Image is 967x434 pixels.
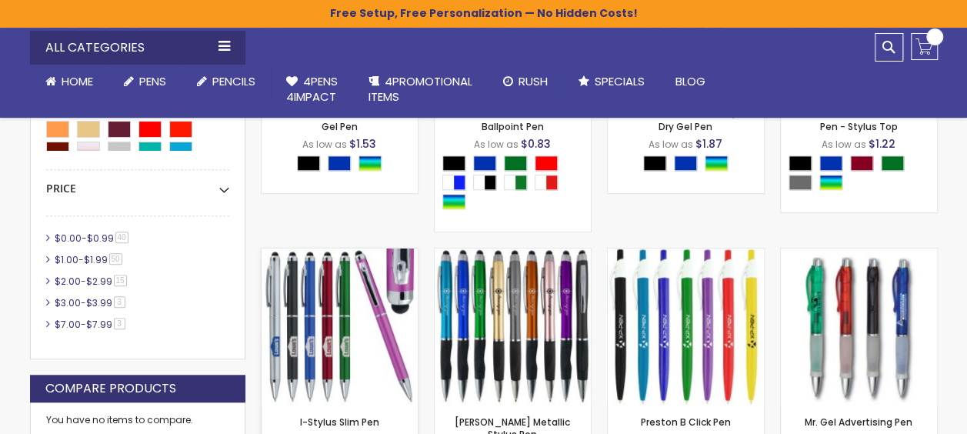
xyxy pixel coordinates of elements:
[519,73,548,89] span: Rush
[114,296,125,308] span: 3
[51,275,132,288] a: $2.00-$2.9915
[442,175,465,190] div: White|Blue
[442,155,591,213] div: Select A Color
[705,155,728,171] div: Assorted
[442,194,465,209] div: Assorted
[300,416,379,429] a: I-Stylus Slim Pen
[643,155,666,171] div: Black
[62,73,93,89] span: Home
[115,232,128,243] span: 40
[86,296,112,309] span: $3.99
[275,107,404,132] a: Skilcraft Zebra Click-Action Gel Pen
[563,65,660,98] a: Specials
[674,155,697,171] div: Blue
[608,249,764,405] img: Preston B Click Pen
[45,380,176,397] strong: Compare Products
[521,136,551,152] span: $0.83
[781,249,937,405] img: Mr. Gel Advertising pen
[695,136,722,152] span: $1.87
[675,73,705,89] span: Blog
[358,155,382,171] div: Assorted
[55,318,81,331] span: $7.00
[46,170,229,196] div: Price
[473,175,496,190] div: White|Black
[30,65,108,98] a: Home
[535,175,558,190] div: White|Red
[797,107,921,132] a: Custom Soft Touch Metal Pen - Stylus Top
[55,275,81,288] span: $2.00
[819,155,842,171] div: Blue
[328,155,351,171] div: Blue
[87,232,114,245] span: $0.99
[349,136,376,152] span: $1.53
[55,253,78,266] span: $1.00
[114,318,125,329] span: 3
[819,175,842,190] div: Assorted
[660,65,721,98] a: Blog
[474,138,519,151] span: As low as
[473,155,496,171] div: Blue
[435,248,591,261] a: Lory Metallic Stylus Pen
[789,175,812,190] div: Grey
[86,318,112,331] span: $7.99
[618,107,753,132] a: Custom Skilcraft Vista Quick Dry Gel Pen
[139,73,166,89] span: Pens
[789,155,937,194] div: Select A Color
[881,155,904,171] div: Green
[789,155,812,171] div: Black
[286,73,338,105] span: 4Pens 4impact
[504,155,527,171] div: Green
[297,155,320,171] div: Black
[442,155,465,171] div: Black
[51,296,131,309] a: $3.00-$3.993
[262,248,418,261] a: I-Stylus Slim Pen
[504,175,527,190] div: White|Green
[86,275,112,288] span: $2.99
[649,138,693,151] span: As low as
[262,249,418,405] img: I-Stylus Slim Pen
[822,138,866,151] span: As low as
[450,107,575,132] a: Classic Chrome Trim Click Ballpoint Pen
[108,65,182,98] a: Pens
[435,249,591,405] img: Lory Metallic Stylus Pen
[55,232,82,245] span: $0.00
[212,73,255,89] span: Pencils
[368,73,472,105] span: 4PROMOTIONAL ITEMS
[608,248,764,261] a: Preston B Click Pen
[51,232,134,245] a: $0.00-$0.9940
[488,65,563,98] a: Rush
[535,155,558,171] div: Red
[55,296,81,309] span: $3.00
[84,253,108,266] span: $1.99
[643,155,735,175] div: Select A Color
[869,136,895,152] span: $1.22
[302,138,347,151] span: As low as
[109,253,122,265] span: 50
[781,248,937,261] a: Mr. Gel Advertising pen
[114,275,127,286] span: 15
[51,318,131,331] a: $7.00-$7.993
[850,155,873,171] div: Burgundy
[805,416,912,429] a: Mr. Gel Advertising Pen
[297,155,389,175] div: Select A Color
[182,65,271,98] a: Pencils
[353,65,488,115] a: 4PROMOTIONALITEMS
[30,31,245,65] div: All Categories
[641,416,731,429] a: Preston B Click Pen
[271,65,353,115] a: 4Pens4impact
[51,253,128,266] a: $1.00-$1.9950
[595,73,645,89] span: Specials
[840,392,967,434] iframe: Google Customer Reviews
